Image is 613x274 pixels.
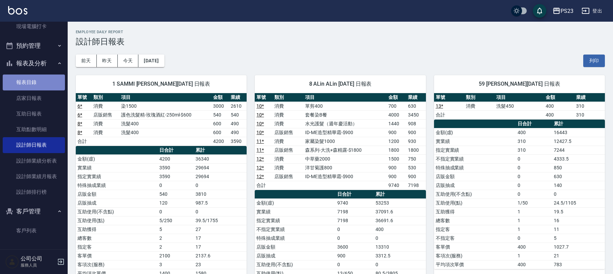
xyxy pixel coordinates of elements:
th: 項目 [119,93,211,102]
td: 0 [516,190,552,198]
td: 指定實業績 [255,216,336,225]
td: 洗髮450 [495,102,544,110]
a: 設計師排行榜 [3,184,65,200]
td: 530 [406,163,426,172]
td: 消費 [273,163,303,172]
td: 2 [158,243,194,251]
td: 0 [516,154,552,163]
td: 400 [374,225,426,234]
td: 400 [544,110,574,119]
td: 24.5/1105 [552,198,605,207]
td: 消費 [92,102,119,110]
td: 3 [158,260,194,269]
td: 0 [552,190,605,198]
td: 3000 [211,102,229,110]
td: 310 [574,102,605,110]
td: 消費 [464,102,495,110]
td: 1440 [387,119,406,128]
button: [DATE] [138,55,164,67]
td: 套餐染B餐 [303,110,387,119]
button: 預約管理 [3,37,65,55]
td: 13310 [374,243,426,251]
th: 金額 [387,93,406,102]
td: 3312.5 [374,251,426,260]
a: 互助日報表 [3,106,65,122]
h2: Employee Daily Report [76,30,605,34]
td: 0 [374,260,426,269]
td: 0 [194,207,247,216]
td: 540 [158,190,194,198]
a: 互助點數明細 [3,122,65,137]
td: 店販銷售 [273,146,303,154]
td: 不指定客 [434,234,516,243]
button: 客戶管理 [3,203,65,220]
td: 平均項次單價 [434,260,516,269]
td: 指定實業績 [434,146,516,154]
td: 1 [516,207,552,216]
img: Logo [8,6,27,15]
td: 36691.6 [374,216,426,225]
table: a dense table [434,120,605,269]
td: 1200 [387,137,406,146]
td: 2610 [229,102,247,110]
div: PS23 [561,7,573,15]
td: 3590 [158,163,194,172]
td: 實業績 [434,137,516,146]
td: 5 [552,234,605,243]
td: 1500 [387,154,406,163]
th: 類別 [273,93,303,102]
th: 項目 [495,93,544,102]
td: 0 [194,181,247,190]
table: a dense table [434,93,605,120]
td: 0 [336,260,374,269]
td: 7244 [552,146,605,154]
td: 0 [516,234,552,243]
td: 310 [516,137,552,146]
td: 3600 [336,243,374,251]
th: 金額 [544,93,574,102]
table: a dense table [76,93,247,146]
td: 490 [229,128,247,137]
td: 1800 [387,146,406,154]
td: 12427.5 [552,137,605,146]
td: 0 [158,181,194,190]
td: 7198 [336,207,374,216]
td: 指定客 [76,243,158,251]
td: 36340 [194,154,247,163]
td: 900 [406,128,426,137]
td: 490 [229,119,247,128]
td: 750 [406,154,426,163]
td: 不指定實業績 [434,154,516,163]
td: 29694 [194,163,247,172]
td: 合計 [434,110,464,119]
th: 類別 [92,93,119,102]
td: 互助使用(不含點) [255,260,336,269]
td: 2137.6 [194,251,247,260]
button: 登出 [579,5,605,17]
th: 業績 [229,93,247,102]
th: 單號 [255,93,273,102]
td: 3450 [406,110,426,119]
td: 4000 [387,110,406,119]
td: 16443 [552,128,605,137]
td: 120 [158,198,194,207]
td: 指定客 [434,225,516,234]
table: a dense table [255,93,426,190]
td: 店販銷售 [92,110,119,119]
td: 540 [211,110,229,119]
td: 310 [516,146,552,154]
td: 540 [229,110,247,119]
td: 單剪400 [303,102,387,110]
td: 1 [516,251,552,260]
td: 消費 [92,119,119,128]
td: 互助獲得 [434,207,516,216]
button: save [533,4,546,18]
th: 單號 [434,93,464,102]
th: 項目 [303,93,387,102]
td: 森系列-大洗+森精露-$1800 [303,146,387,154]
td: 16 [552,216,605,225]
th: 單號 [76,93,92,102]
td: 29694 [194,172,247,181]
td: 1 [516,225,552,234]
td: 900 [336,251,374,260]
